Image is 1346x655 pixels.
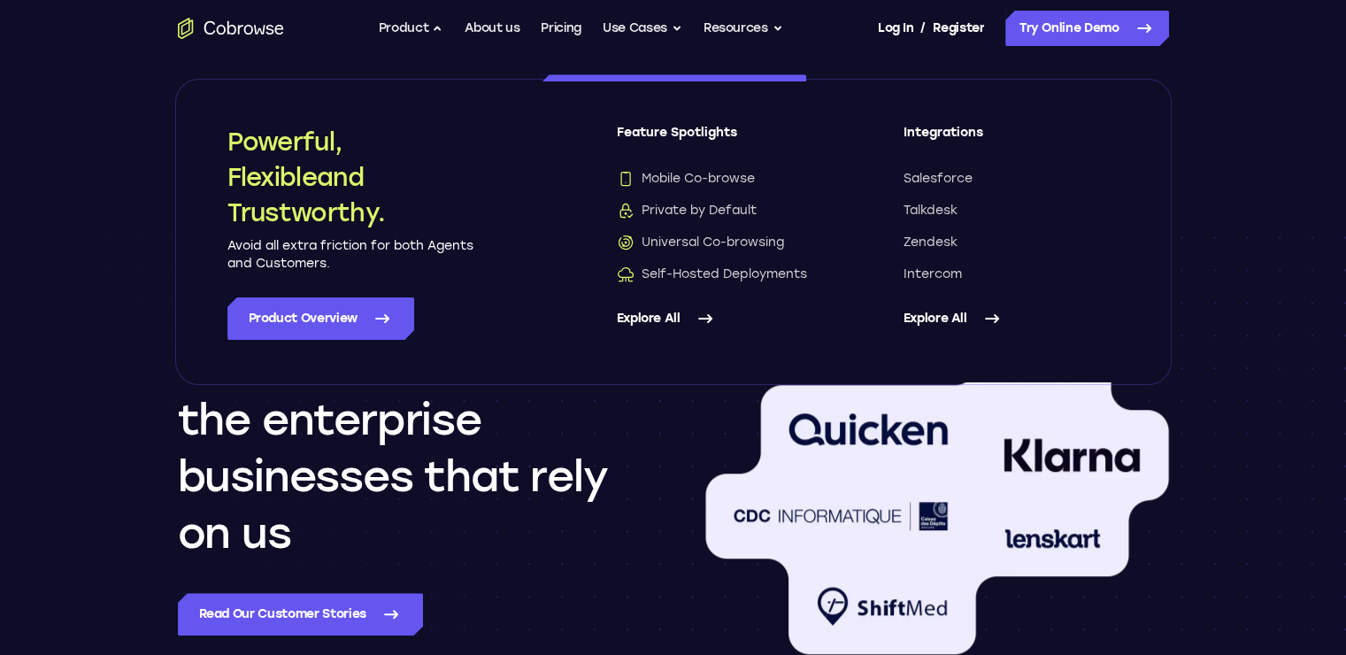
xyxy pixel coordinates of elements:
a: Zendesk [904,234,1119,251]
a: Salesforce [904,170,1119,188]
a: Talkdesk [904,202,1119,220]
span: Intercom [904,266,962,283]
a: Intercom [904,266,1119,283]
img: Private by Default [617,202,635,220]
span: Feature Spotlights [617,124,833,156]
h2: Powerful, Flexible and Trustworthy. [227,124,475,230]
span: Integrations [904,124,1119,156]
a: Pricing [541,11,581,46]
button: Product [379,11,444,46]
span: / [920,18,926,39]
img: Universal Co-browsing [617,234,635,251]
a: Explore All [617,297,833,340]
a: Register [933,11,984,46]
a: Universal Co-browsingUniversal Co-browsing [617,234,833,251]
img: Mobile Co-browse [617,170,635,188]
a: Product Overview [227,297,414,340]
button: Resources [704,11,783,46]
a: Mobile Co-browseMobile Co-browse [617,170,833,188]
span: Zendesk [904,234,958,251]
a: About us [465,11,519,46]
button: Use Cases [603,11,682,46]
a: Self-Hosted DeploymentsSelf-Hosted Deployments [617,266,833,283]
span: Private by Default [617,202,757,220]
h2: These are a few of the enterprise businesses that rely on us [178,335,642,561]
a: Go to the home page [178,18,284,39]
img: Enterprise logos [705,321,1169,654]
span: Talkdesk [904,202,958,220]
a: Learn more about our product [540,74,805,117]
p: Avoid all extra friction for both Agents and Customers. [227,237,475,273]
a: Explore All [904,297,1119,340]
a: Try Online Demo [1005,11,1169,46]
span: Universal Co-browsing [617,234,784,251]
span: Salesforce [904,170,973,188]
span: Self-Hosted Deployments [617,266,807,283]
a: Log In [878,11,913,46]
a: Read our customer stories [178,593,423,636]
span: Mobile Co-browse [617,170,755,188]
img: Self-Hosted Deployments [617,266,635,283]
a: Private by DefaultPrivate by Default [617,202,833,220]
